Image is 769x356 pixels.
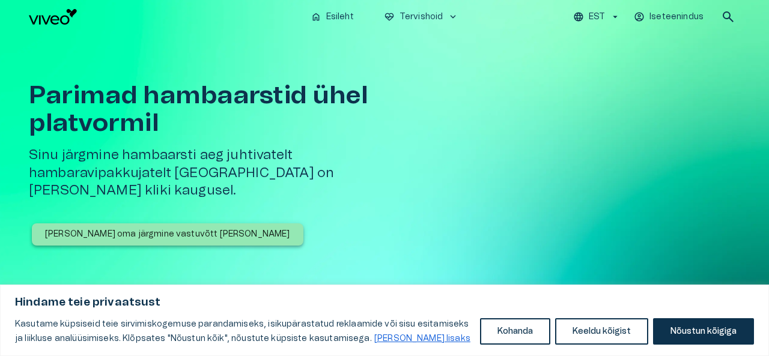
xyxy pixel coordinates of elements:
[29,146,418,199] h5: Sinu järgmine hambaarsti aeg juhtivatelt hambaravipakkujatelt [GEOGRAPHIC_DATA] on [PERSON_NAME] ...
[29,9,301,25] a: Navigate to homepage
[716,5,740,29] button: open search modal
[721,10,735,24] span: search
[384,11,395,22] span: ecg_heart
[15,295,754,310] p: Hindame teie privaatsust
[632,8,707,26] button: Iseteenindus
[448,11,458,22] span: keyboard_arrow_down
[653,318,754,345] button: Nõustun kõigiga
[29,9,77,25] img: Viveo logo
[306,8,360,26] button: homeEsileht
[555,318,648,345] button: Keeldu kõigist
[311,11,321,22] span: home
[571,8,622,26] button: EST
[379,8,464,26] button: ecg_heartTervishoidkeyboard_arrow_down
[374,334,471,343] a: Loe lisaks
[649,11,704,23] p: Iseteenindus
[32,223,303,246] button: [PERSON_NAME] oma järgmine vastuvõtt [PERSON_NAME]
[400,11,443,23] p: Tervishoid
[480,318,550,345] button: Kohanda
[326,11,354,23] p: Esileht
[29,82,418,137] h1: Parimad hambaarstid ühel platvormil
[589,11,605,23] p: EST
[15,317,471,346] p: Kasutame küpsiseid teie sirvimiskogemuse parandamiseks, isikupärastatud reklaamide või sisu esita...
[45,228,290,241] p: [PERSON_NAME] oma järgmine vastuvõtt [PERSON_NAME]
